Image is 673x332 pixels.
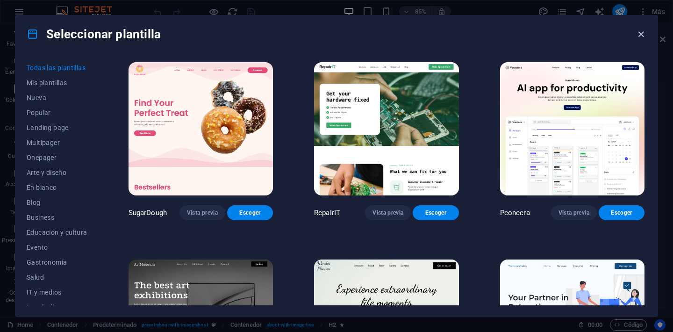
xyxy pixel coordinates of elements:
[27,150,87,165] button: Onepager
[27,214,87,221] span: Business
[27,94,87,101] span: Nueva
[314,208,340,217] p: RepairIT
[27,195,87,210] button: Blog
[27,105,87,120] button: Popular
[129,62,273,195] img: SugarDough
[413,205,458,220] button: Escoger
[500,62,644,195] img: Peoneera
[227,205,273,220] button: Escoger
[365,205,411,220] button: Vista previa
[27,27,161,42] h4: Seleccionar plantilla
[27,289,87,296] span: IT y medios
[558,209,589,217] span: Vista previa
[27,244,87,251] span: Evento
[27,303,87,311] span: Legal y finanzas
[129,208,167,217] p: SugarDough
[235,209,265,217] span: Escoger
[27,109,87,116] span: Popular
[27,60,87,75] button: Todas las plantillas
[372,209,403,217] span: Vista previa
[27,285,87,300] button: IT y medios
[27,124,87,131] span: Landing page
[27,229,87,236] span: Educación y cultura
[27,169,87,176] span: Arte y diseño
[27,225,87,240] button: Educación y cultura
[27,300,87,315] button: Legal y finanzas
[187,209,218,217] span: Vista previa
[27,139,87,146] span: Multipager
[27,184,87,191] span: En blanco
[27,255,87,270] button: Gastronomía
[599,205,644,220] button: Escoger
[500,208,530,217] p: Peoneera
[27,199,87,206] span: Blog
[27,180,87,195] button: En blanco
[314,62,458,195] img: RepairIT
[27,165,87,180] button: Arte y diseño
[27,75,87,90] button: Mis plantillas
[27,240,87,255] button: Evento
[27,90,87,105] button: Nueva
[27,64,87,72] span: Todas las plantillas
[27,79,87,87] span: Mis plantillas
[27,120,87,135] button: Landing page
[27,210,87,225] button: Business
[606,209,637,217] span: Escoger
[27,270,87,285] button: Salud
[420,209,451,217] span: Escoger
[551,205,597,220] button: Vista previa
[27,154,87,161] span: Onepager
[27,135,87,150] button: Multipager
[27,259,87,266] span: Gastronomía
[27,274,87,281] span: Salud
[179,205,225,220] button: Vista previa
